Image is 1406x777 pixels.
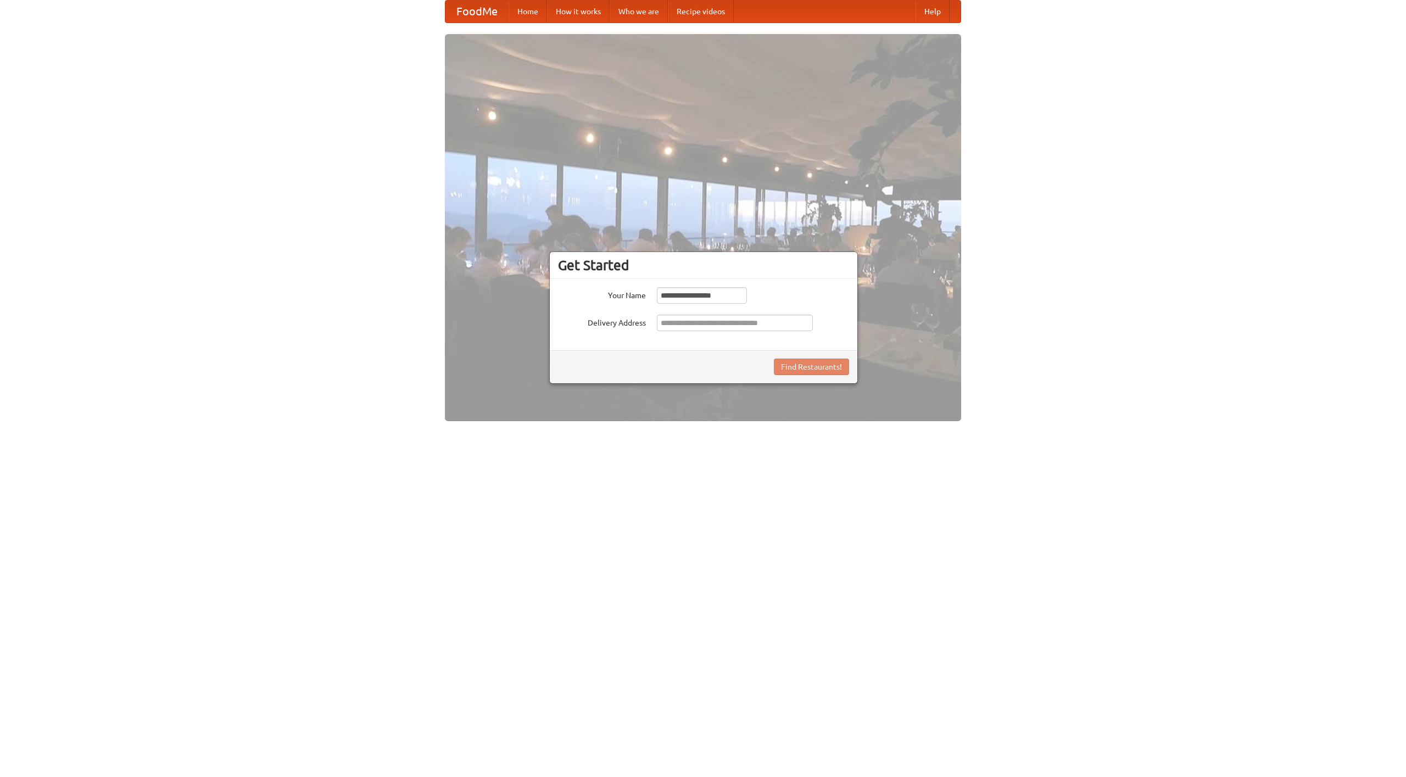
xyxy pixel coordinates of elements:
a: Home [509,1,547,23]
a: Help [916,1,950,23]
a: Who we are [610,1,668,23]
button: Find Restaurants! [774,359,849,375]
label: Delivery Address [558,315,646,328]
a: Recipe videos [668,1,734,23]
a: FoodMe [445,1,509,23]
label: Your Name [558,287,646,301]
a: How it works [547,1,610,23]
h3: Get Started [558,257,849,273]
